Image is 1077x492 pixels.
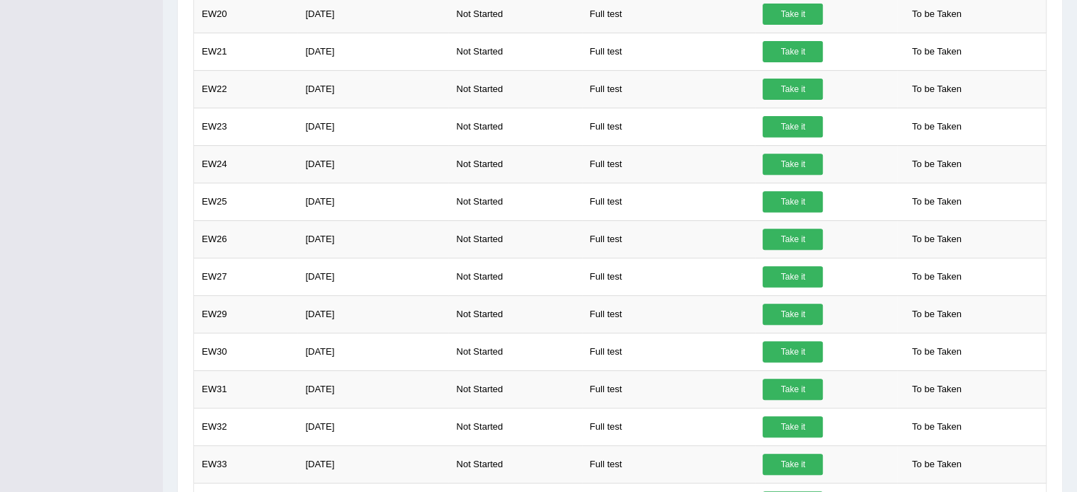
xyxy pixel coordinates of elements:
[297,408,448,445] td: [DATE]
[582,370,756,408] td: Full test
[905,341,969,362] span: To be Taken
[763,41,823,62] a: Take it
[297,108,448,145] td: [DATE]
[448,145,581,183] td: Not Started
[194,333,298,370] td: EW30
[194,145,298,183] td: EW24
[905,41,969,62] span: To be Taken
[194,295,298,333] td: EW29
[297,33,448,70] td: [DATE]
[763,79,823,100] a: Take it
[905,116,969,137] span: To be Taken
[194,408,298,445] td: EW32
[582,408,756,445] td: Full test
[297,220,448,258] td: [DATE]
[297,183,448,220] td: [DATE]
[297,145,448,183] td: [DATE]
[448,33,581,70] td: Not Started
[905,416,969,437] span: To be Taken
[194,70,298,108] td: EW22
[763,116,823,137] a: Take it
[297,258,448,295] td: [DATE]
[582,108,756,145] td: Full test
[448,220,581,258] td: Not Started
[905,379,969,400] span: To be Taken
[582,183,756,220] td: Full test
[905,191,969,212] span: To be Taken
[194,220,298,258] td: EW26
[297,295,448,333] td: [DATE]
[905,154,969,175] span: To be Taken
[448,183,581,220] td: Not Started
[582,333,756,370] td: Full test
[448,333,581,370] td: Not Started
[763,154,823,175] a: Take it
[582,295,756,333] td: Full test
[905,454,969,475] span: To be Taken
[582,145,756,183] td: Full test
[582,220,756,258] td: Full test
[448,108,581,145] td: Not Started
[763,191,823,212] a: Take it
[582,445,756,483] td: Full test
[448,70,581,108] td: Not Started
[194,183,298,220] td: EW25
[194,33,298,70] td: EW21
[297,70,448,108] td: [DATE]
[297,445,448,483] td: [DATE]
[763,266,823,287] a: Take it
[194,108,298,145] td: EW23
[582,70,756,108] td: Full test
[582,33,756,70] td: Full test
[763,4,823,25] a: Take it
[194,258,298,295] td: EW27
[763,229,823,250] a: Take it
[297,333,448,370] td: [DATE]
[194,370,298,408] td: EW31
[448,370,581,408] td: Not Started
[448,295,581,333] td: Not Started
[905,266,969,287] span: To be Taken
[582,258,756,295] td: Full test
[448,408,581,445] td: Not Started
[448,445,581,483] td: Not Started
[448,258,581,295] td: Not Started
[297,370,448,408] td: [DATE]
[194,445,298,483] td: EW33
[763,341,823,362] a: Take it
[905,4,969,25] span: To be Taken
[763,379,823,400] a: Take it
[905,79,969,100] span: To be Taken
[763,454,823,475] a: Take it
[905,304,969,325] span: To be Taken
[763,416,823,437] a: Take it
[905,229,969,250] span: To be Taken
[763,304,823,325] a: Take it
